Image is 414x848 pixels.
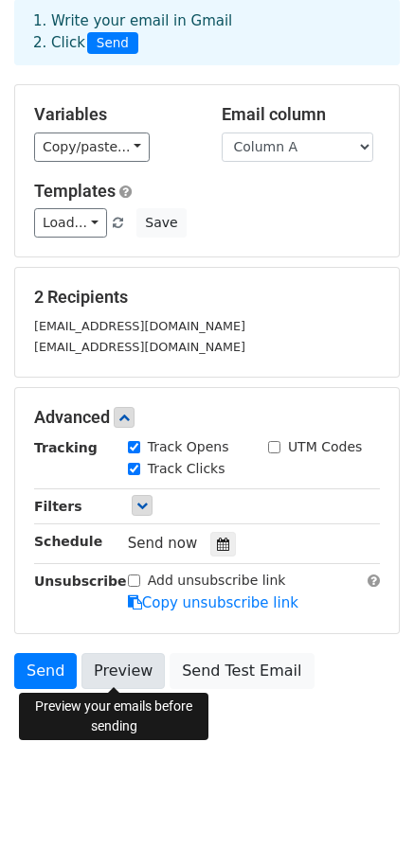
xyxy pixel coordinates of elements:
[34,499,82,514] strong: Filters
[319,757,414,848] iframe: Chat Widget
[128,594,298,611] a: Copy unsubscribe link
[34,208,107,238] a: Load...
[34,181,116,201] a: Templates
[34,440,98,455] strong: Tracking
[148,459,225,479] label: Track Clicks
[19,693,208,740] div: Preview your emails before sending
[87,32,138,55] span: Send
[148,437,229,457] label: Track Opens
[170,653,314,689] a: Send Test Email
[128,535,198,552] span: Send now
[34,104,193,125] h5: Variables
[34,319,245,333] small: [EMAIL_ADDRESS][DOMAIN_NAME]
[148,571,286,591] label: Add unsubscribe link
[14,653,77,689] a: Send
[34,574,127,589] strong: Unsubscribe
[34,407,380,428] h5: Advanced
[19,10,395,54] div: 1. Write your email in Gmail 2. Click
[34,132,150,162] a: Copy/paste...
[222,104,381,125] h5: Email column
[34,287,380,308] h5: 2 Recipients
[34,340,245,354] small: [EMAIL_ADDRESS][DOMAIN_NAME]
[136,208,186,238] button: Save
[34,534,102,549] strong: Schedule
[288,437,362,457] label: UTM Codes
[81,653,165,689] a: Preview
